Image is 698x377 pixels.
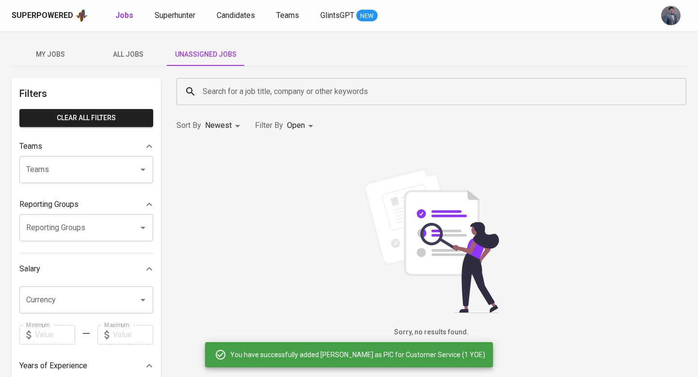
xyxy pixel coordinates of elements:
[113,325,153,345] input: Value
[205,120,232,131] p: Newest
[19,141,42,152] p: Teams
[176,120,201,131] p: Sort By
[217,11,255,20] span: Candidates
[320,11,354,20] span: GlintsGPT
[136,293,150,307] button: Open
[359,168,504,313] img: file_searching.svg
[19,137,153,156] div: Teams
[136,163,150,176] button: Open
[276,10,301,22] a: Teams
[19,263,40,275] p: Salary
[173,48,238,61] span: Unassigned Jobs
[75,8,88,23] img: app logo
[176,327,686,338] h6: Sorry, no results found.
[19,195,153,214] div: Reporting Groups
[661,6,681,25] img: jhon@glints.com
[19,109,153,127] button: Clear All filters
[320,10,378,22] a: GlintsGPT NEW
[230,350,485,360] span: You have successfully added [PERSON_NAME] as PIC for Customer Service (1 YOE)
[287,121,305,130] span: Open
[17,48,83,61] span: My Jobs
[19,199,79,210] p: Reporting Groups
[155,10,197,22] a: Superhunter
[19,86,153,101] h6: Filters
[35,325,75,345] input: Value
[287,117,317,135] div: Open
[136,221,150,235] button: Open
[276,11,299,20] span: Teams
[12,8,88,23] a: Superpoweredapp logo
[356,11,378,21] span: NEW
[12,10,73,21] div: Superpowered
[19,259,153,279] div: Salary
[115,11,133,20] b: Jobs
[155,11,195,20] span: Superhunter
[205,117,243,135] div: Newest
[19,360,87,372] p: Years of Experience
[19,356,153,376] div: Years of Experience
[95,48,161,61] span: All Jobs
[255,120,283,131] p: Filter By
[115,10,135,22] a: Jobs
[27,112,145,124] span: Clear All filters
[217,10,257,22] a: Candidates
